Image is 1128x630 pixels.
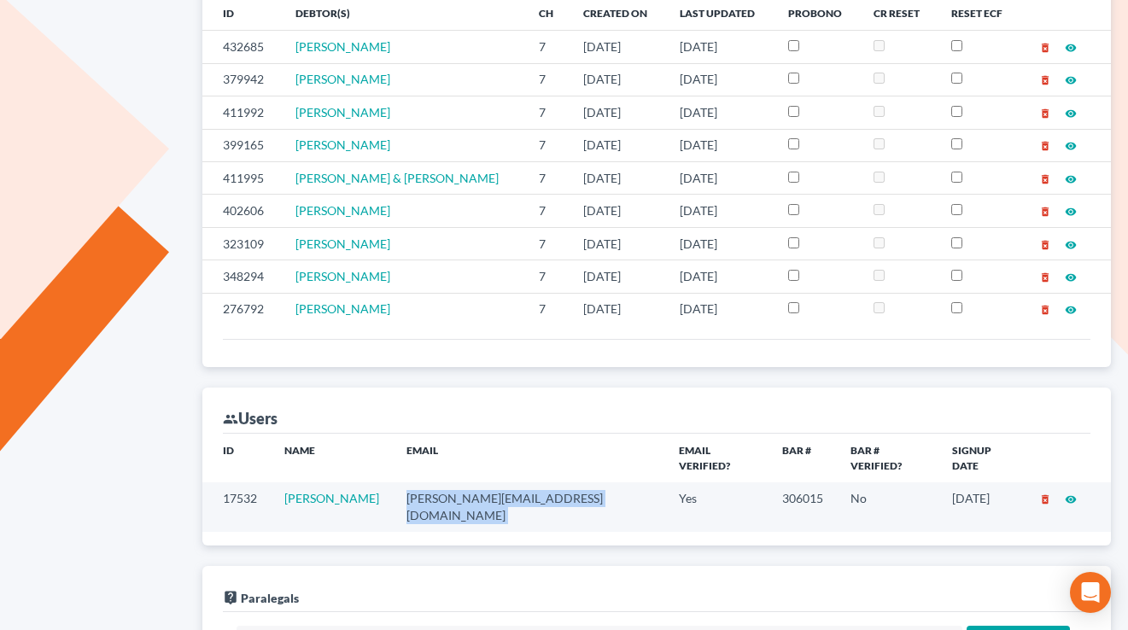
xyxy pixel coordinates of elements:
[1039,236,1051,251] a: delete_forever
[769,482,837,531] td: 306015
[1039,140,1051,152] i: delete_forever
[665,434,769,482] th: Email Verified?
[1039,74,1051,86] i: delete_forever
[1065,137,1077,152] a: visibility
[295,39,390,54] a: [PERSON_NAME]
[1065,39,1077,54] a: visibility
[570,129,666,161] td: [DATE]
[202,96,282,129] td: 411992
[666,129,774,161] td: [DATE]
[570,260,666,293] td: [DATE]
[295,203,390,218] a: [PERSON_NAME]
[1039,269,1051,283] a: delete_forever
[837,482,938,531] td: No
[202,63,282,96] td: 379942
[202,482,271,531] td: 17532
[570,293,666,325] td: [DATE]
[1065,171,1077,185] a: visibility
[1065,269,1077,283] a: visibility
[1065,173,1077,185] i: visibility
[1039,491,1051,505] a: delete_forever
[202,293,282,325] td: 276792
[1065,236,1077,251] a: visibility
[1039,42,1051,54] i: delete_forever
[1065,42,1077,54] i: visibility
[1039,203,1051,218] a: delete_forever
[202,227,282,260] td: 323109
[525,293,570,325] td: 7
[202,434,271,482] th: ID
[1065,304,1077,316] i: visibility
[525,63,570,96] td: 7
[938,482,1026,531] td: [DATE]
[666,96,774,129] td: [DATE]
[295,269,390,283] span: [PERSON_NAME]
[525,96,570,129] td: 7
[1065,239,1077,251] i: visibility
[284,491,379,505] a: [PERSON_NAME]
[769,434,837,482] th: Bar #
[223,408,278,429] div: Users
[570,31,666,63] td: [DATE]
[1039,304,1051,316] i: delete_forever
[1039,39,1051,54] a: delete_forever
[202,161,282,194] td: 411995
[1065,203,1077,218] a: visibility
[666,293,774,325] td: [DATE]
[666,260,774,293] td: [DATE]
[938,434,1026,482] th: Signup Date
[1039,171,1051,185] a: delete_forever
[666,31,774,63] td: [DATE]
[241,591,299,605] span: Paralegals
[202,260,282,293] td: 348294
[1065,271,1077,283] i: visibility
[666,227,774,260] td: [DATE]
[223,411,238,427] i: group
[525,161,570,194] td: 7
[1039,72,1051,86] a: delete_forever
[1039,206,1051,218] i: delete_forever
[1039,301,1051,316] a: delete_forever
[666,195,774,227] td: [DATE]
[1065,108,1077,120] i: visibility
[525,195,570,227] td: 7
[271,434,393,482] th: Name
[202,129,282,161] td: 399165
[393,434,665,482] th: Email
[525,260,570,293] td: 7
[570,63,666,96] td: [DATE]
[1065,140,1077,152] i: visibility
[393,482,665,531] td: [PERSON_NAME][EMAIL_ADDRESS][DOMAIN_NAME]
[295,72,390,86] a: [PERSON_NAME]
[525,31,570,63] td: 7
[1039,137,1051,152] a: delete_forever
[295,171,499,185] a: [PERSON_NAME] & [PERSON_NAME]
[1065,493,1077,505] i: visibility
[1065,491,1077,505] a: visibility
[1070,572,1111,613] div: Open Intercom Messenger
[666,161,774,194] td: [DATE]
[1065,301,1077,316] a: visibility
[570,161,666,194] td: [DATE]
[1065,72,1077,86] a: visibility
[525,129,570,161] td: 7
[1065,206,1077,218] i: visibility
[1039,239,1051,251] i: delete_forever
[202,31,282,63] td: 432685
[1039,108,1051,120] i: delete_forever
[295,105,390,120] a: [PERSON_NAME]
[223,590,238,605] i: live_help
[1039,493,1051,505] i: delete_forever
[295,137,390,152] a: [PERSON_NAME]
[525,227,570,260] td: 7
[1039,173,1051,185] i: delete_forever
[1065,105,1077,120] a: visibility
[295,236,390,251] span: [PERSON_NAME]
[570,227,666,260] td: [DATE]
[837,434,938,482] th: Bar # Verified?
